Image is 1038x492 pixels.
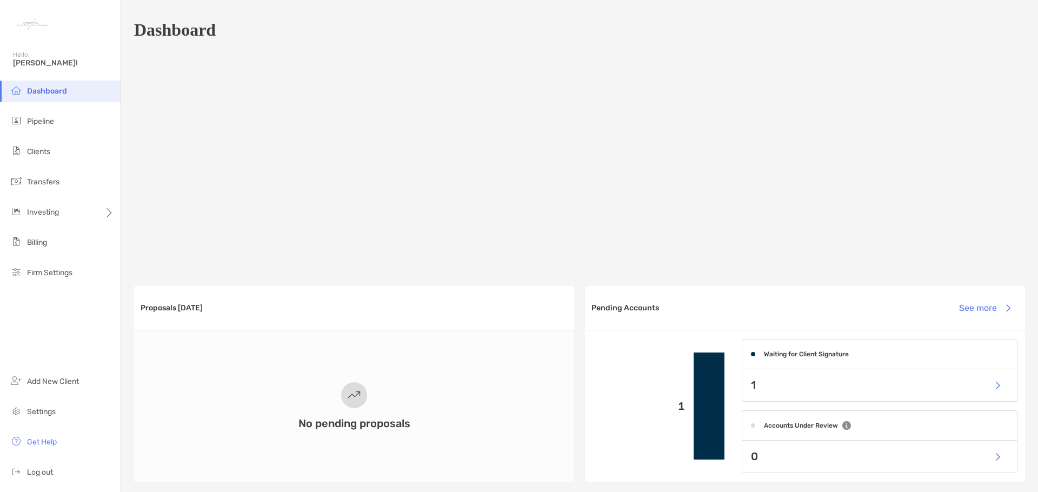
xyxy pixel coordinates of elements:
h3: Proposals [DATE] [141,303,203,313]
img: add_new_client icon [10,374,23,387]
img: billing icon [10,235,23,248]
span: Billing [27,238,47,247]
h3: No pending proposals [298,417,410,430]
img: firm-settings icon [10,265,23,278]
span: [PERSON_NAME]! [13,58,114,68]
span: Log out [27,468,53,477]
span: Transfers [27,177,59,187]
h3: Pending Accounts [591,303,659,313]
button: See more [950,296,1019,320]
img: transfers icon [10,175,23,188]
img: Zoe Logo [13,4,52,43]
img: get-help icon [10,435,23,448]
span: Clients [27,147,50,156]
span: Get Help [27,437,57,447]
img: logout icon [10,465,23,478]
span: Pipeline [27,117,54,126]
h4: Waiting for Client Signature [764,350,849,358]
span: Settings [27,407,56,416]
img: pipeline icon [10,114,23,127]
p: 1 [751,378,756,392]
img: settings icon [10,404,23,417]
p: 1 [594,400,685,413]
p: 0 [751,450,758,463]
img: clients icon [10,144,23,157]
img: dashboard icon [10,84,23,97]
img: investing icon [10,205,23,218]
span: Firm Settings [27,268,72,277]
h4: Accounts Under Review [764,422,838,429]
span: Add New Client [27,377,79,386]
span: Dashboard [27,87,67,96]
h1: Dashboard [134,20,216,40]
span: Investing [27,208,59,217]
